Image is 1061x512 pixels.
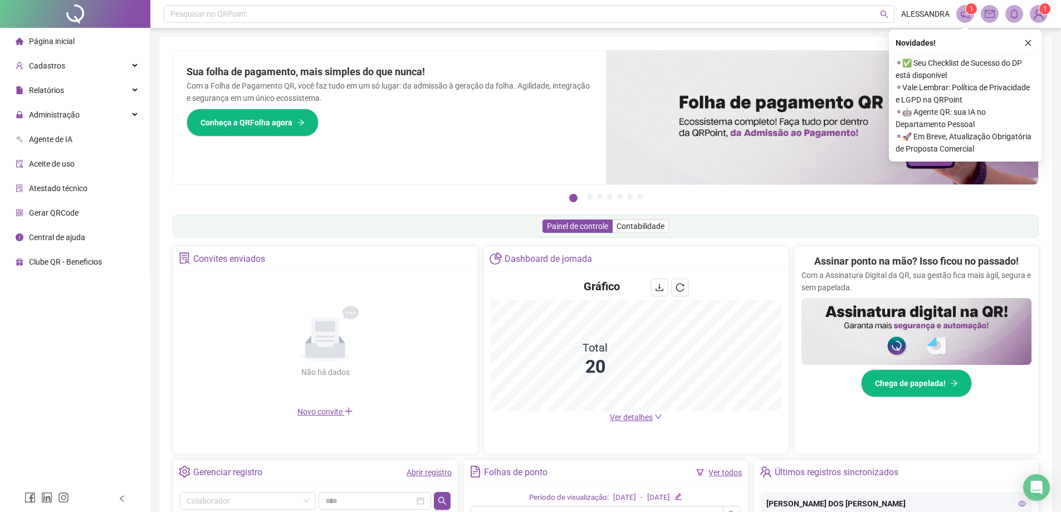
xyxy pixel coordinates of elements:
[708,468,742,477] a: Ver todos
[16,62,23,70] span: user-add
[597,194,603,199] button: 3
[640,492,643,504] div: -
[187,109,319,136] button: Conheça a QRFolha agora
[647,492,670,504] div: [DATE]
[766,498,1026,510] div: [PERSON_NAME] DOS [PERSON_NAME]
[1009,9,1019,19] span: bell
[569,194,578,202] button: 1
[801,269,1031,294] p: Com a Assinatura Digital da QR, sua gestão fica mais ágil, segura e sem papelada.
[896,37,936,49] span: Novidades !
[187,80,593,104] p: Com a Folha de Pagamento QR, você faz tudo em um só lugar: da admissão à geração da folha. Agilid...
[179,466,190,477] span: setting
[985,9,995,19] span: mail
[29,257,102,266] span: Clube QR - Beneficios
[29,184,87,193] span: Atestado técnico
[896,106,1035,130] span: ⚬ 🤖 Agente QR: sua IA no Departamento Pessoal
[960,9,970,19] span: notification
[29,61,65,70] span: Cadastros
[29,159,75,168] span: Aceite de uso
[1018,500,1026,508] span: eye
[193,463,262,482] div: Gerenciar registro
[587,194,593,199] button: 2
[29,208,79,217] span: Gerar QRCode
[627,194,633,199] button: 6
[607,194,613,199] button: 4
[344,407,353,416] span: plus
[861,369,972,397] button: Chega de papelada!
[1023,474,1050,501] div: Open Intercom Messenger
[775,463,898,482] div: Últimos registros sincronizados
[187,64,593,80] h2: Sua folha de pagamento, mais simples do que nunca!
[547,222,608,231] span: Painel de controle
[297,407,353,416] span: Novo convite
[950,379,958,387] span: arrow-right
[610,413,662,422] a: Ver detalhes down
[1039,3,1050,14] sup: Atualize o seu contato no menu Meus Dados
[1043,5,1047,13] span: 1
[29,233,85,242] span: Central de ajuda
[274,366,377,378] div: Não há dados
[1030,6,1047,22] img: 94730
[16,37,23,45] span: home
[505,250,592,269] div: Dashboard de jornada
[118,495,126,503] span: left
[613,492,636,504] div: [DATE]
[29,86,64,95] span: Relatórios
[29,37,75,46] span: Página inicial
[654,413,662,421] span: down
[16,233,23,241] span: info-circle
[16,258,23,266] span: gift
[760,466,771,477] span: team
[41,492,52,503] span: linkedin
[1024,39,1032,47] span: close
[470,466,481,477] span: file-text
[16,184,23,192] span: solution
[16,111,23,119] span: lock
[880,10,888,18] span: search
[617,222,664,231] span: Contabilidade
[297,119,305,126] span: arrow-right
[606,51,1039,184] img: banner%2F8d14a306-6205-4263-8e5b-06e9a85ad873.png
[490,252,501,264] span: pie-chart
[696,469,704,476] span: filter
[529,492,609,504] div: Período de visualização:
[637,194,643,199] button: 7
[966,3,977,14] sup: 1
[617,194,623,199] button: 5
[674,493,682,500] span: edit
[201,116,292,129] span: Conheça a QRFolha agora
[193,250,265,269] div: Convites enviados
[801,298,1031,365] img: banner%2F02c71560-61a6-44d4-94b9-c8ab97240462.png
[179,252,190,264] span: solution
[896,57,1035,81] span: ⚬ ✅ Seu Checklist de Sucesso do DP está disponível
[896,130,1035,155] span: ⚬ 🚀 Em Breve, Atualização Obrigatória de Proposta Comercial
[29,110,80,119] span: Administração
[58,492,69,503] span: instagram
[584,279,620,294] h4: Gráfico
[655,283,664,292] span: download
[29,135,72,144] span: Agente de IA
[16,160,23,168] span: audit
[16,209,23,217] span: qrcode
[438,496,447,505] span: search
[610,413,653,422] span: Ver detalhes
[407,468,452,477] a: Abrir registro
[25,492,36,503] span: facebook
[875,377,946,389] span: Chega de papelada!
[16,86,23,94] span: file
[970,5,974,13] span: 1
[484,463,547,482] div: Folhas de ponto
[676,283,684,292] span: reload
[814,253,1019,269] h2: Assinar ponto na mão? Isso ficou no passado!
[901,8,950,20] span: ALESSANDRA
[896,81,1035,106] span: ⚬ Vale Lembrar: Política de Privacidade e LGPD na QRPoint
